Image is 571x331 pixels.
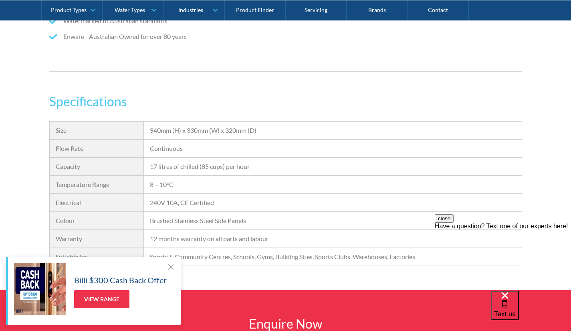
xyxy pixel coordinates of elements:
div: Flow Rate [56,144,138,153]
div: Sports & Community Centres, Schools, Gyms, Building Sites, Sports Clubs, Warehouses, Factories [150,252,515,262]
div: Product Types [51,6,87,13]
h3: Specifications [49,92,522,111]
div: 8 – 10°C [150,180,515,189]
a: View Range [74,290,129,308]
div: Capacity [56,162,138,171]
img: Billi $300 Cash Back Offer [14,263,66,315]
div: Suitable for [56,252,138,262]
div: Colour [56,216,138,225]
li: Enware - Australian Owned for over 80 years [49,32,282,41]
div: 240V 10A, CE Certified [150,198,515,207]
div: 12 months warranty on all parts and labour [150,234,515,244]
div: Size [56,126,138,135]
iframe: podium webchat widget prompt [435,214,571,301]
div: Continuous [150,144,515,153]
li: Watermarked to Australian standards [49,16,282,26]
h5: Billi $300 Cash Back Offer [74,274,167,286]
div: Electrical [56,198,138,207]
div: Brushed Stainless Steel Side Panels [150,216,515,225]
div: Water Types [115,6,145,13]
div: Temperature Range [56,180,138,189]
div: Industries [178,6,203,13]
div: Warranty [56,234,138,244]
div: 940mm (H) x 330mm (W) x 320mm (D) [150,126,515,135]
iframe: podium webchat widget bubble [491,291,571,331]
div: 17 litres of chilled (85 cups) per hour [150,162,515,171]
